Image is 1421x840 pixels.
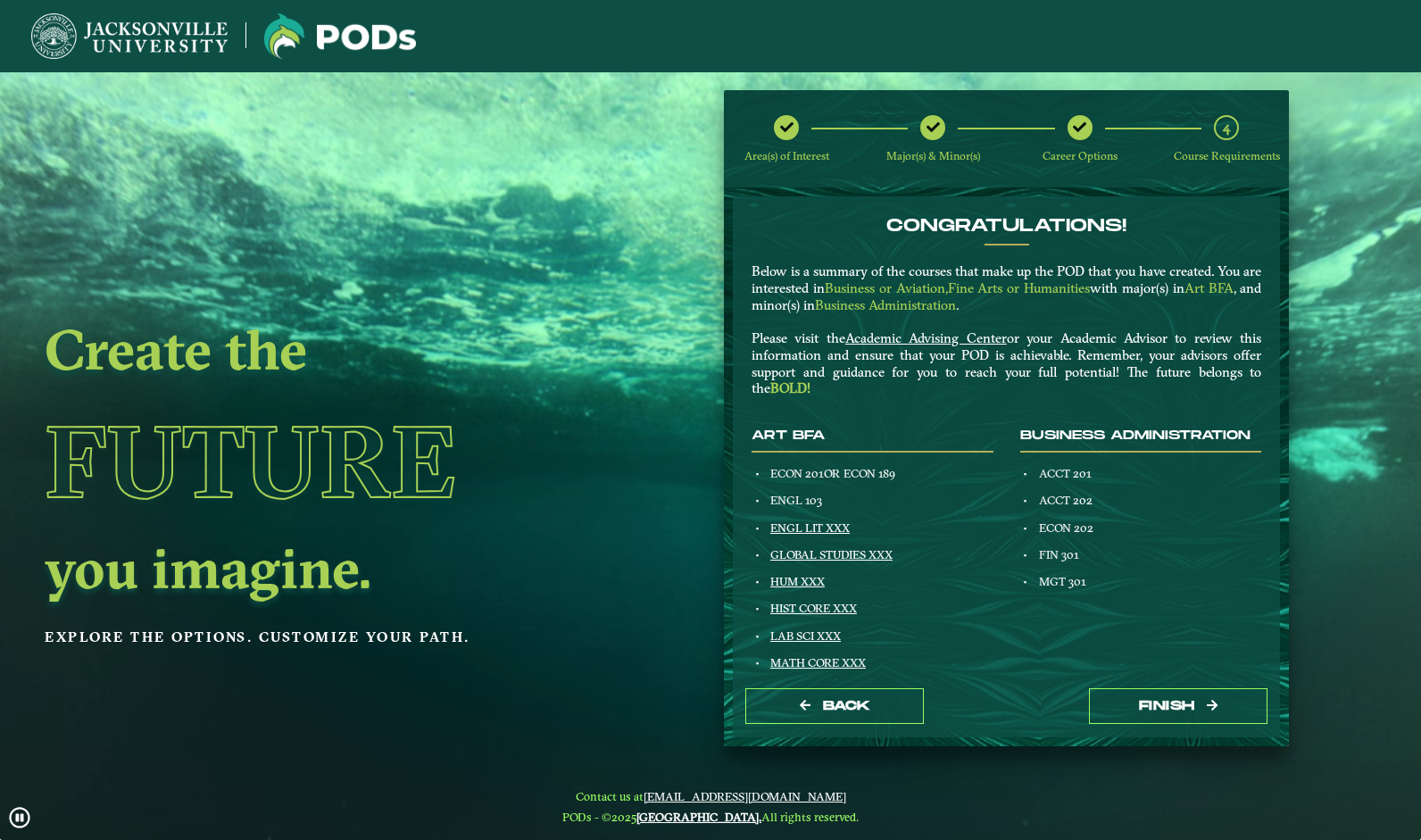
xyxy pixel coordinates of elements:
[752,263,1261,397] p: Below is a summary of the courses that make up the POD that you have created. You are interested ...
[948,279,1091,296] span: Fine Arts or Humanities
[45,624,594,651] p: Explore the options. Customize your path.
[644,789,846,803] a: [EMAIL_ADDRESS][DOMAIN_NAME]
[770,628,841,643] a: LAB SCI XXX
[1039,466,1092,480] span: ACCT 201
[825,279,948,296] span: Business or Aviation
[1039,547,1079,561] span: FIN 301
[636,810,761,824] a: [GEOGRAPHIC_DATA].
[770,379,810,396] strong: BOLD!
[1039,493,1093,507] span: ACCT 202
[45,324,594,374] h2: Create the
[562,810,859,824] span: PODs - ©2025 All rights reserved.
[744,149,829,162] span: Area(s) of Interest
[770,601,857,615] a: HIST CORE XXX
[815,296,956,313] span: Business Administration
[752,279,1261,313] span: , and minor(s) in
[1043,149,1118,162] span: Career Options
[31,13,228,59] img: Jacksonville University logo
[1039,520,1093,535] span: ECON 202
[752,215,1261,237] h4: Congratulations!
[1020,428,1262,444] h4: Business Administration
[1089,688,1267,725] button: Finish
[752,428,993,444] h4: Art BFA
[1039,574,1086,588] span: MGT 301
[264,13,416,59] img: Jacksonville University logo
[1223,119,1230,136] span: 4
[1174,149,1280,162] span: Course Requirements
[745,688,924,725] button: Back
[945,279,948,296] span: ,
[770,466,824,480] span: ECON 201
[768,466,993,480] div: OR
[45,543,594,593] h2: you imagine.
[843,466,895,480] span: ECON 189
[823,698,870,713] span: Back
[770,520,850,535] a: ENGL LIT XXX
[562,789,859,803] span: Contact us at
[770,655,866,670] a: MATH CORE XXX
[1184,279,1234,296] span: Art BFA
[770,493,822,507] span: ENGL 103
[845,329,1007,346] a: Academic Advising Center
[886,149,980,162] span: Major(s) & Minor(s)
[770,574,825,588] a: HUM XXX
[45,380,594,543] h1: Future
[770,547,893,561] a: GLOBAL STUDIES XXX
